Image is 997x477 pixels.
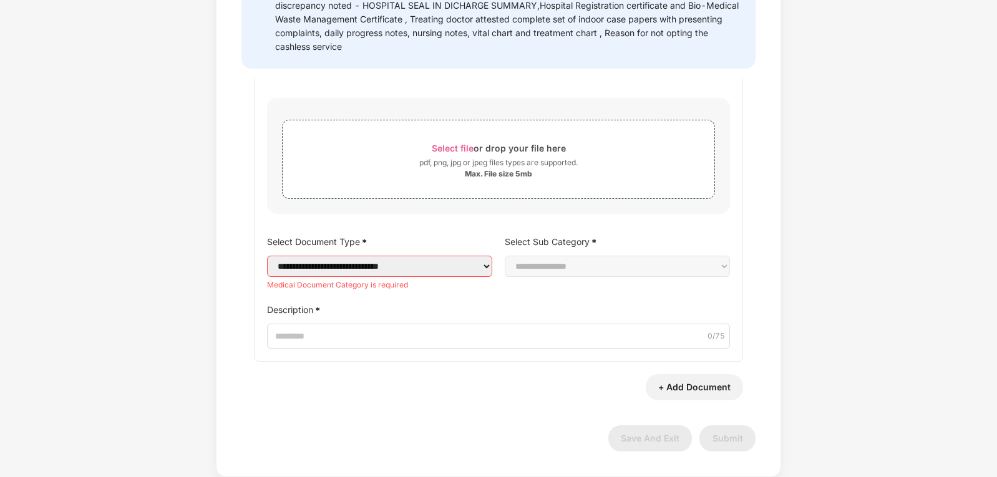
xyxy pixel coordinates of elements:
[283,130,714,189] span: Select fileor drop your file herepdf, png, jpg or jpeg files types are supported.Max. File size 5mb
[419,157,578,169] div: pdf, png, jpg or jpeg files types are supported.
[465,169,532,179] div: Max. File size 5mb
[267,301,730,319] label: Description
[432,143,474,153] span: Select file
[505,233,730,251] label: Select Sub Category
[267,233,492,251] label: Select Document Type
[608,425,692,451] button: Save And Exit
[708,330,725,342] span: 0 /75
[432,140,566,157] div: or drop your file here
[699,425,756,451] button: Submit
[646,374,743,400] button: + Add Document
[267,279,492,291] div: Medical Document Category is required
[712,433,743,443] span: Submit
[621,433,679,443] span: Save And Exit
